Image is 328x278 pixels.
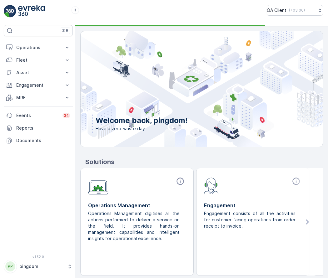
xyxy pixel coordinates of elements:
p: Engagement [204,202,302,209]
button: Asset [4,66,73,79]
button: Fleet [4,54,73,66]
p: Documents [16,137,70,144]
button: Engagement [4,79,73,91]
p: MRF [16,95,60,101]
p: Engagement [16,82,60,88]
p: Operations [16,44,60,51]
a: Reports [4,122,73,134]
p: Operations Management digitises all the actions performed to deliver a service on the field. It p... [88,210,181,242]
p: Events [16,112,59,119]
span: Have a zero-waste day [96,126,188,132]
button: Operations [4,41,73,54]
p: ⌘B [62,28,68,33]
p: Welcome back, pingdom! [96,116,188,126]
img: module-icon [204,177,219,194]
p: pingdom [19,263,64,270]
p: Engagement consists of all the activities for customer facing operations from order receipt to in... [204,210,297,229]
div: PP [5,261,15,271]
p: Reports [16,125,70,131]
p: QA Client [267,7,286,13]
img: logo [4,5,16,18]
button: MRF [4,91,73,104]
p: ( +03:00 ) [289,8,305,13]
button: PPpingdom [4,260,73,273]
img: module-icon [88,177,108,195]
p: Fleet [16,57,60,63]
span: v 1.52.0 [4,255,73,259]
img: city illustration [52,31,323,147]
p: Asset [16,69,60,76]
a: Events34 [4,109,73,122]
a: Documents [4,134,73,147]
p: Operations Management [88,202,186,209]
p: Solutions [85,157,323,167]
p: 34 [64,113,69,118]
button: QA Client(+03:00) [267,5,323,16]
img: logo_light-DOdMpM7g.png [18,5,45,18]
